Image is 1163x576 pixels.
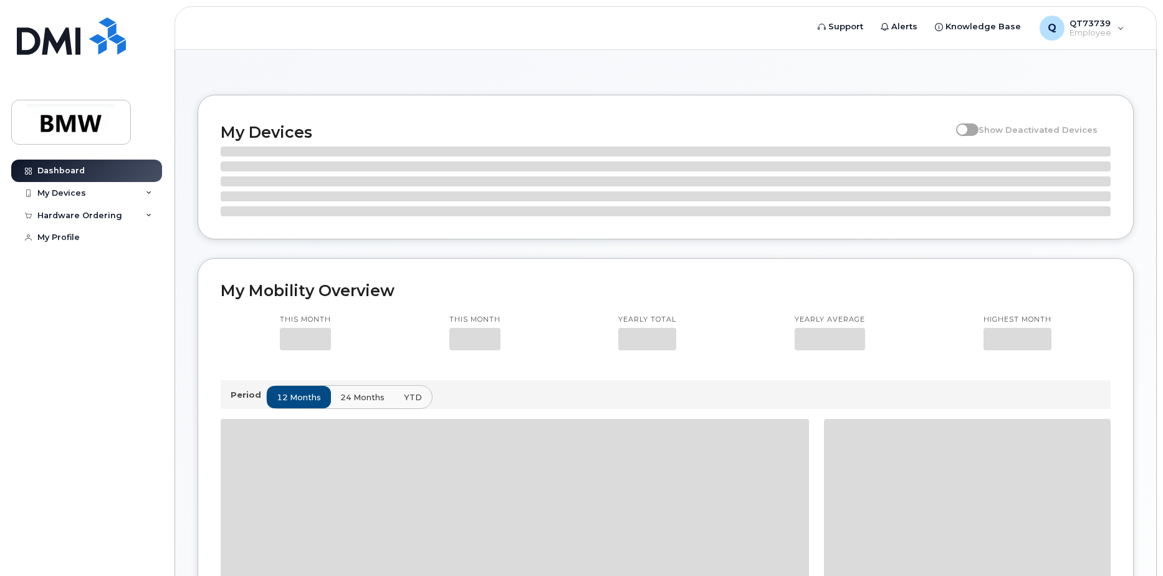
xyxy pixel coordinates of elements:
[340,391,385,403] span: 24 months
[449,315,500,325] p: This month
[404,391,422,403] span: YTD
[984,315,1051,325] p: Highest month
[280,315,331,325] p: This month
[221,123,950,142] h2: My Devices
[795,315,865,325] p: Yearly average
[979,125,1098,135] span: Show Deactivated Devices
[956,118,966,128] input: Show Deactivated Devices
[221,281,1111,300] h2: My Mobility Overview
[618,315,676,325] p: Yearly total
[231,389,266,401] p: Period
